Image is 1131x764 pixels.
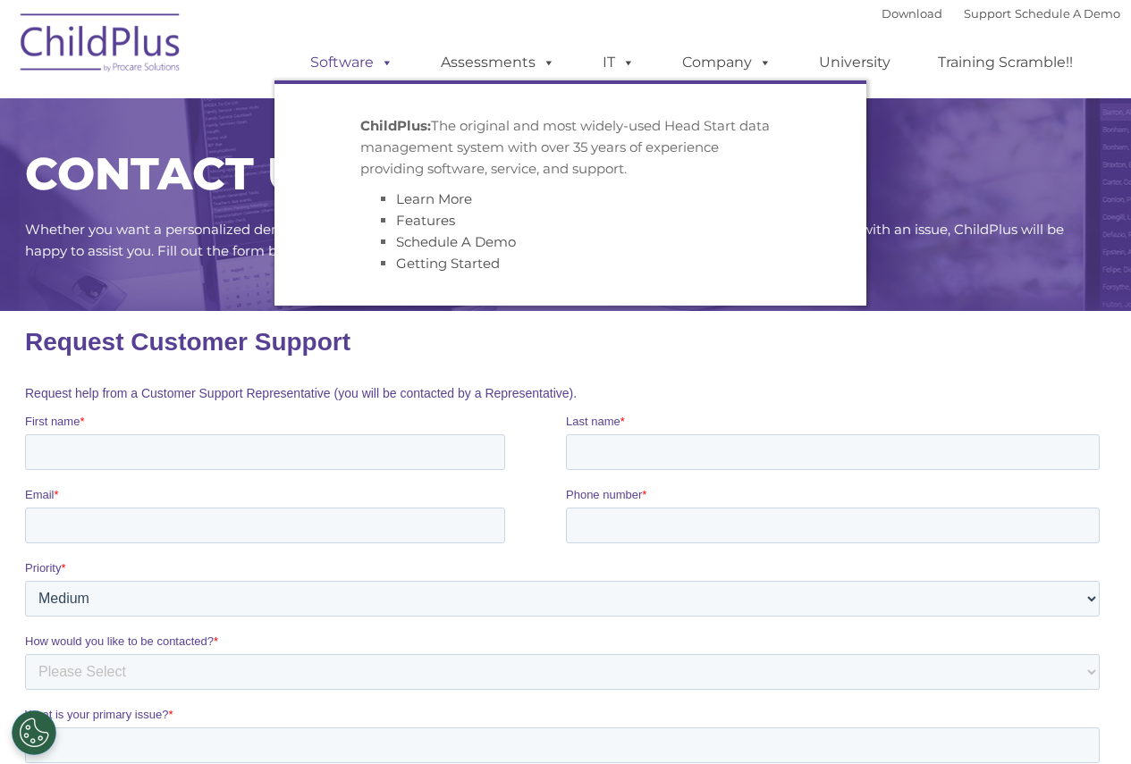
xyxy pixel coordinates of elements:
a: Learn More [396,190,472,207]
a: Schedule A Demo [1015,6,1120,21]
a: Software [292,45,411,80]
a: IT [585,45,653,80]
a: Features [396,212,455,229]
strong: ChildPlus: [360,117,431,134]
img: ChildPlus by Procare Solutions [12,1,190,90]
a: Training Scramble!! [920,45,1091,80]
font: | [882,6,1120,21]
p: The original and most widely-used Head Start data management system with over 35 years of experie... [360,115,781,180]
a: Schedule A Demo [396,233,516,250]
a: Company [664,45,789,80]
a: University [801,45,908,80]
iframe: Chat Widget [839,571,1131,764]
a: Assessments [423,45,573,80]
span: CONTACT US [25,147,331,201]
a: Getting Started [396,255,500,272]
a: Download [882,6,942,21]
a: Support [964,6,1011,21]
span: Whether you want a personalized demo of the software, looking for answers, interested in training... [25,221,1064,259]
